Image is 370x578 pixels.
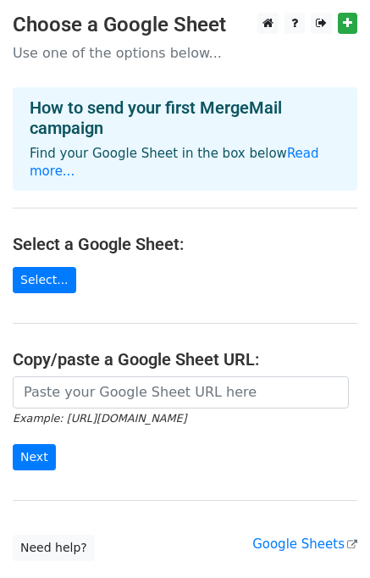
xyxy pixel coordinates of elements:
a: Google Sheets [252,536,357,552]
p: Use one of the options below... [13,44,357,62]
input: Paste your Google Sheet URL here [13,376,349,408]
input: Next [13,444,56,470]
h4: How to send your first MergeMail campaign [30,97,340,138]
a: Select... [13,267,76,293]
h3: Choose a Google Sheet [13,13,357,37]
a: Read more... [30,146,319,179]
small: Example: [URL][DOMAIN_NAME] [13,412,186,425]
a: Need help? [13,535,95,561]
h4: Select a Google Sheet: [13,234,357,254]
p: Find your Google Sheet in the box below [30,145,340,181]
h4: Copy/paste a Google Sheet URL: [13,349,357,370]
